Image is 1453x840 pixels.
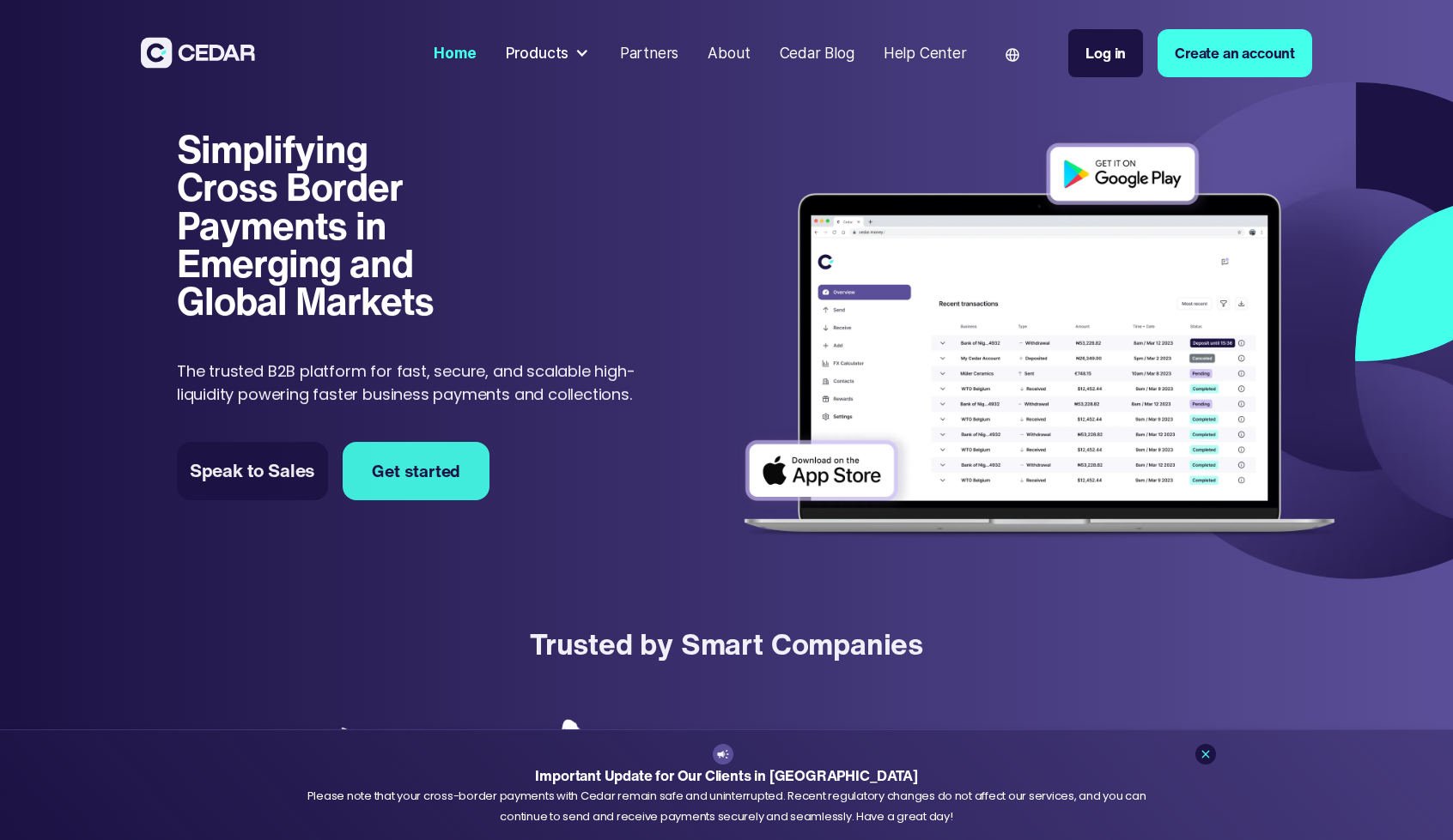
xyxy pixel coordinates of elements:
[780,42,854,64] div: Cedar Blog
[498,35,598,72] div: Products
[772,33,861,73] a: Cedar Blog
[335,727,464,761] img: New Marine logo
[884,42,967,64] div: Help Center
[1068,29,1143,77] a: Log in
[612,33,686,73] a: Partners
[1006,48,1019,62] img: world icon
[553,718,682,771] img: Adebisi Foods logo
[427,33,483,73] a: Home
[701,33,757,73] a: About
[1158,29,1312,77] a: Create an account
[876,33,974,73] a: Help Center
[434,42,476,64] div: Home
[731,131,1348,551] img: Dashboard of transactions
[177,130,465,321] h1: Simplifying Cross Border Payments in Emerging and Global Markets
[177,360,658,406] p: The trusted B2B platform for fast, secure, and scalable high-liquidity powering faster business p...
[708,42,750,64] div: About
[343,442,489,500] a: Get started
[177,442,328,500] a: Speak to Sales
[620,42,679,64] div: Partners
[506,42,569,64] div: Products
[1085,42,1126,64] div: Log in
